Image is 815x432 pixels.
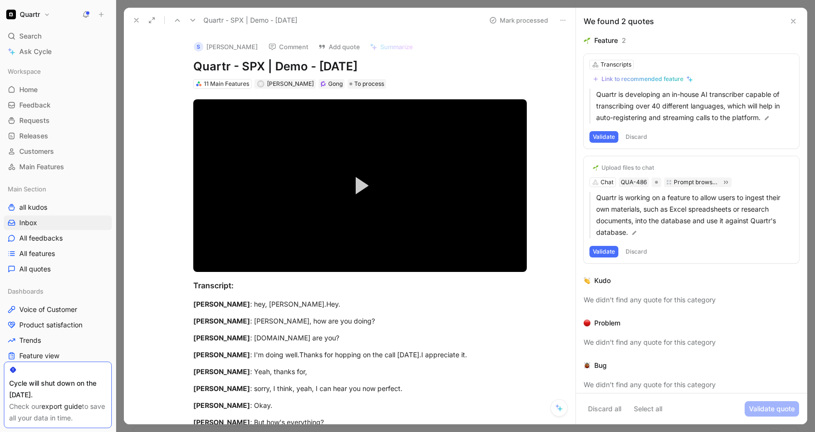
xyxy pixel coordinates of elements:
[328,79,343,89] div: Gong
[584,15,654,27] div: We found 2 quotes
[4,98,112,112] a: Feedback
[193,366,527,377] div: : Yeah, thanks for,
[589,246,618,257] button: Validate
[584,401,626,417] button: Discard all
[4,129,112,143] a: Releases
[589,73,696,85] button: Link to recommended feature
[4,182,112,276] div: Main Sectionall kudosInboxAll feedbacksAll featuresAll quotes
[19,320,82,330] span: Product satisfaction
[19,100,51,110] span: Feedback
[19,30,41,42] span: Search
[584,337,799,348] div: We didn’t find any quote for this category
[19,85,38,94] span: Home
[347,79,386,89] div: To process
[763,115,770,121] img: pen.svg
[589,162,657,174] button: 🌱Upload files to chat
[622,131,651,143] button: Discard
[8,184,46,194] span: Main Section
[594,275,611,286] div: Kudo
[584,37,590,44] img: 🌱
[189,40,262,54] button: S[PERSON_NAME]
[193,59,527,74] h1: Quartr - SPX | Demo - [DATE]
[19,162,64,172] span: Main Features
[6,10,16,19] img: Quartr
[9,378,107,401] div: Cycle will shut down on the [DATE].
[193,367,250,376] mark: [PERSON_NAME]
[485,13,552,27] button: Mark processed
[19,305,77,314] span: Voice of Customer
[258,81,264,87] div: K
[631,229,638,236] img: pen.svg
[193,317,250,325] mark: [PERSON_NAME]
[584,294,799,306] div: We didn’t find any quote for this category
[41,402,82,410] a: export guide
[193,299,527,309] div: : hey, [PERSON_NAME].Hey.
[622,35,626,46] div: 2
[596,89,793,123] p: Quartr is developing an in-house AI transcriber capable of transcribing over 40 different languag...
[8,67,41,76] span: Workspace
[193,333,527,343] div: : [DOMAIN_NAME] are you?
[19,336,41,345] span: Trends
[601,164,654,172] div: Upload files to chat
[4,144,112,159] a: Customers
[589,131,618,143] button: Validate
[8,286,43,296] span: Dashboards
[354,79,384,89] span: To process
[380,42,413,51] span: Summarize
[4,284,112,378] div: DashboardsVoice of CustomerProduct satisfactionTrendsFeature viewCustomer view
[19,218,37,228] span: Inbox
[4,8,53,21] button: QuartrQuartr
[314,40,364,54] button: Add quote
[4,302,112,317] a: Voice of Customer
[193,350,527,360] div: : I'm doing well.Thanks for hopping on the call [DATE].I appreciate it.
[601,75,683,83] div: Link to recommended feature
[365,40,417,54] button: Summarize
[267,80,314,87] span: [PERSON_NAME]
[596,192,793,238] p: Quartr is working on a feature to allow users to ingest their own materials, such as Excel spread...
[745,401,799,417] button: Validate quote
[19,131,48,141] span: Releases
[4,262,112,276] a: All quotes
[19,147,54,156] span: Customers
[4,182,112,196] div: Main Section
[594,317,620,329] div: Problem
[594,35,618,46] div: Feature
[19,233,63,243] span: All feedbacks
[4,200,112,215] a: all kudos
[4,29,112,43] div: Search
[4,333,112,348] a: Trends
[204,79,249,89] div: 11 Main Features
[193,280,527,291] div: Transcript:
[4,44,112,59] a: Ask Cycle
[193,417,527,427] div: : But how's everything?
[19,202,47,212] span: all kudos
[193,99,527,272] div: Video Player
[193,334,250,342] mark: [PERSON_NAME]
[584,277,590,284] img: 👏
[594,360,607,371] div: Bug
[20,10,40,19] h1: Quartr
[19,116,50,125] span: Requests
[4,349,112,363] a: Feature view
[193,351,250,359] mark: [PERSON_NAME]
[4,160,112,174] a: Main Features
[622,246,651,257] button: Discard
[4,284,112,298] div: Dashboards
[584,379,799,391] div: We didn’t find any quote for this category
[601,60,631,69] div: Transcripts
[19,46,52,57] span: Ask Cycle
[19,264,51,274] span: All quotes
[19,249,55,258] span: All features
[19,351,59,361] span: Feature view
[193,316,527,326] div: : [PERSON_NAME], how are you doing?
[193,400,527,410] div: : Okay.
[629,401,667,417] button: Select all
[338,164,382,207] button: Play Video
[193,418,250,426] mark: [PERSON_NAME]
[4,82,112,97] a: Home
[9,401,107,424] div: Check our to save all your data in time.
[4,216,112,230] a: Inbox
[193,300,250,308] mark: [PERSON_NAME]
[203,14,297,26] span: Quartr - SPX | Demo - [DATE]
[194,42,203,52] div: S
